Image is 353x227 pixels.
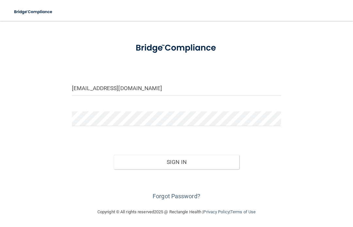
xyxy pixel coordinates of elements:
[57,202,296,222] div: Copyright © All rights reserved 2025 @ Rectangle Health | |
[72,81,281,96] input: Email
[10,5,57,19] img: bridge_compliance_login_screen.278c3ca4.svg
[203,209,229,214] a: Privacy Policy
[153,193,200,200] a: Forgot Password?
[127,37,227,59] img: bridge_compliance_login_screen.278c3ca4.svg
[114,155,239,169] button: Sign In
[230,209,256,214] a: Terms of Use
